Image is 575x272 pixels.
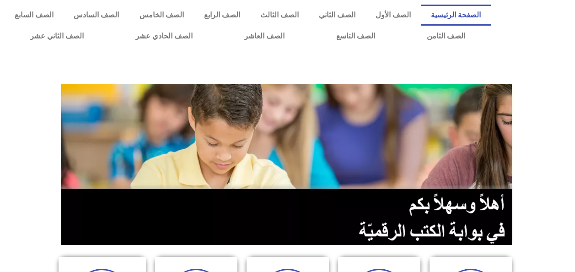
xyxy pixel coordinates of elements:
[5,5,64,26] a: الصف السابع
[5,26,110,47] a: الصف الثاني عشر
[250,5,309,26] a: الصف الثالث
[110,26,219,47] a: الصف الحادي عشر
[64,5,129,26] a: الصف السادس
[129,5,193,26] a: الصف الخامس
[219,26,311,47] a: الصف العاشر
[365,5,421,26] a: الصف الأول
[421,5,491,26] a: الصفحة الرئيسية
[194,5,250,26] a: الصف الرابع
[401,26,491,47] a: الصف الثامن
[309,5,365,26] a: الصف الثاني
[311,26,401,47] a: الصف التاسع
